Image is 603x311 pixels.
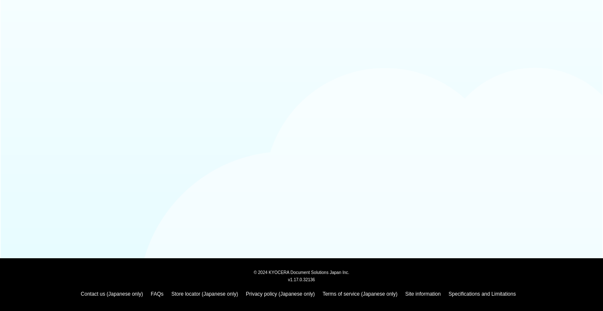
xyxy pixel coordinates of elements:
a: Terms of service (Japanese only) [323,291,397,297]
a: Specifications and Limitations [449,291,516,297]
a: Store locator (Japanese only) [171,291,238,297]
a: Privacy policy (Japanese only) [246,291,315,297]
span: © 2024 KYOCERA Document Solutions Japan Inc. [254,269,349,275]
a: Site information [405,291,440,297]
a: Contact us (Japanese only) [81,291,143,297]
a: FAQs [151,291,163,297]
span: v1.17.0.32136 [288,277,315,282]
